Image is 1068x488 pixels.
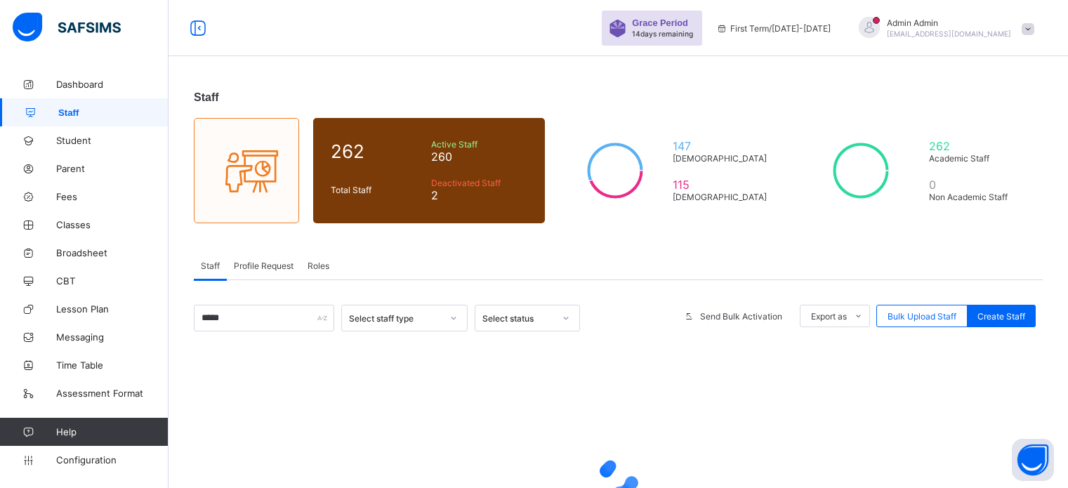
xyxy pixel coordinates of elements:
[56,388,169,399] span: Assessment Format
[887,18,1011,28] span: Admin Admin
[929,178,1019,192] span: 0
[58,107,169,118] span: Staff
[308,261,329,271] span: Roles
[977,311,1025,322] span: Create Staff
[673,192,773,202] span: [DEMOGRAPHIC_DATA]
[845,17,1041,40] div: AdminAdmin
[929,153,1019,164] span: Academic Staff
[234,261,294,271] span: Profile Request
[56,135,169,146] span: Student
[929,139,1019,153] span: 262
[632,18,688,28] span: Grace Period
[56,331,169,343] span: Messaging
[609,20,626,37] img: sticker-purple.71386a28dfed39d6af7621340158ba97.svg
[673,139,773,153] span: 147
[673,178,773,192] span: 115
[56,219,169,230] span: Classes
[482,313,554,324] div: Select status
[811,311,847,322] span: Export as
[56,247,169,258] span: Broadsheet
[1012,439,1054,481] button: Open asap
[327,181,428,199] div: Total Staff
[56,360,169,371] span: Time Table
[632,29,693,38] span: 14 days remaining
[194,91,219,103] span: Staff
[700,311,782,322] span: Send Bulk Activation
[201,261,220,271] span: Staff
[56,275,169,286] span: CBT
[56,454,168,466] span: Configuration
[887,29,1011,38] span: [EMAIL_ADDRESS][DOMAIN_NAME]
[331,140,424,162] span: 262
[56,426,168,437] span: Help
[13,13,121,42] img: safsims
[56,191,169,202] span: Fees
[888,311,956,322] span: Bulk Upload Staff
[431,150,527,164] span: 260
[929,192,1019,202] span: Non Academic Staff
[56,303,169,315] span: Lesson Plan
[349,313,442,324] div: Select staff type
[431,139,527,150] span: Active Staff
[673,153,773,164] span: [DEMOGRAPHIC_DATA]
[431,178,527,188] span: Deactivated Staff
[56,79,169,90] span: Dashboard
[716,23,831,34] span: session/term information
[56,163,169,174] span: Parent
[431,188,527,202] span: 2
